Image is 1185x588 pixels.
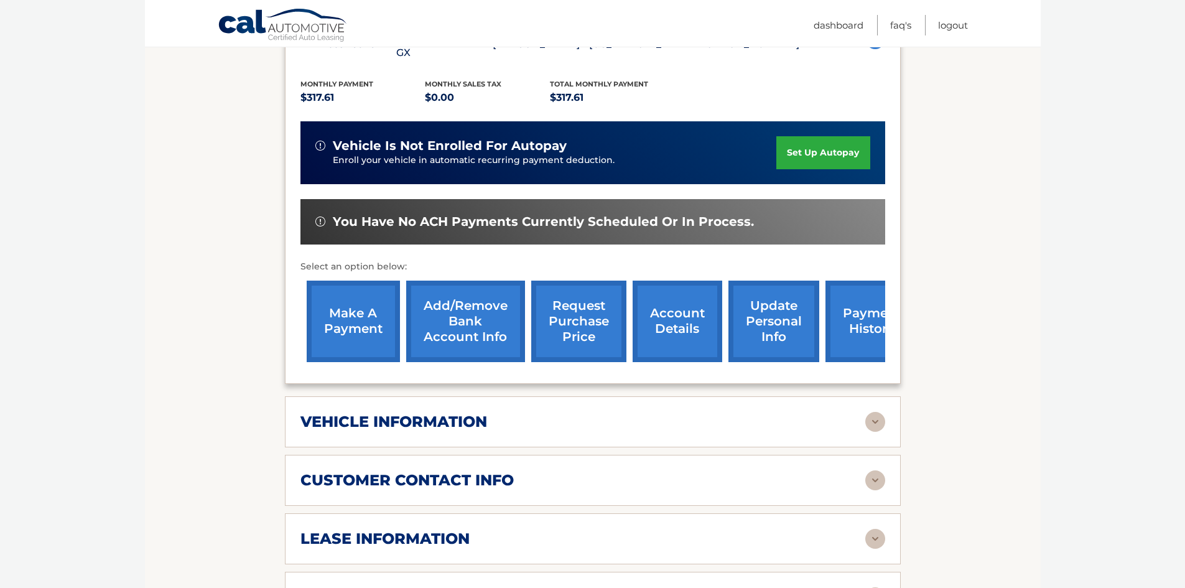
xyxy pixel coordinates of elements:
[865,529,885,549] img: accordion-rest.svg
[300,471,514,490] h2: customer contact info
[865,412,885,432] img: accordion-rest.svg
[307,281,400,362] a: make a payment
[333,138,567,154] span: vehicle is not enrolled for autopay
[425,89,550,106] p: $0.00
[531,281,626,362] a: request purchase price
[300,413,487,431] h2: vehicle information
[300,80,373,88] span: Monthly Payment
[218,8,348,44] a: Cal Automotive
[333,154,777,167] p: Enroll your vehicle in automatic recurring payment deduction.
[300,259,885,274] p: Select an option below:
[406,281,525,362] a: Add/Remove bank account info
[728,281,819,362] a: update personal info
[315,217,325,226] img: alert-white.svg
[938,15,968,35] a: Logout
[300,89,425,106] p: $317.61
[333,214,754,230] span: You have no ACH payments currently scheduled or in process.
[550,80,648,88] span: Total Monthly Payment
[865,470,885,490] img: accordion-rest.svg
[814,15,863,35] a: Dashboard
[776,136,870,169] a: set up autopay
[550,89,675,106] p: $317.61
[633,281,722,362] a: account details
[300,530,470,548] h2: lease information
[825,281,919,362] a: payment history
[425,80,501,88] span: Monthly sales Tax
[315,141,325,151] img: alert-white.svg
[890,15,911,35] a: FAQ's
